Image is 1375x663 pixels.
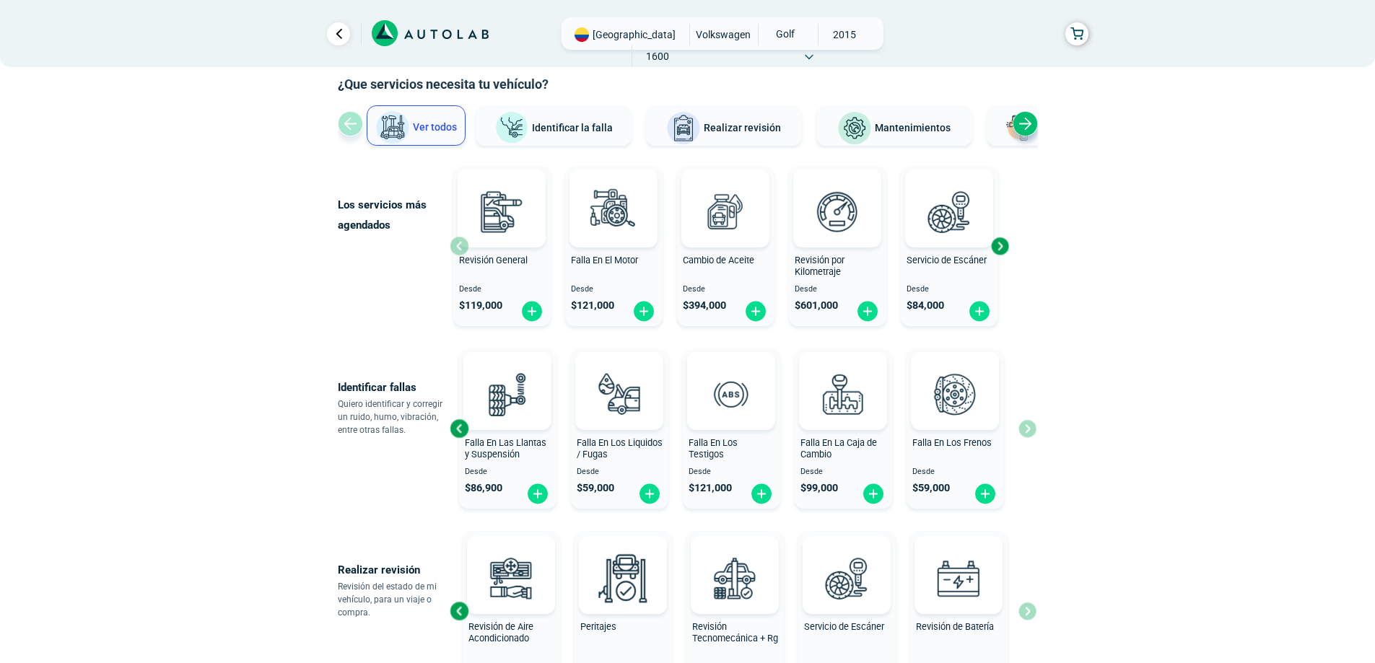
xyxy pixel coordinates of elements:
span: GOLF [759,24,810,44]
img: AD0BCuuxAAAAAElFTkSuQmCC [927,172,971,216]
img: diagnostic_gota-de-sangre-v3.svg [588,362,651,426]
span: Peritajes [580,621,616,632]
button: Falla En La Caja de Cambio Desde $99,000 [795,348,892,509]
img: fi_plus-circle2.svg [974,483,997,505]
img: revision_general-v3.svg [470,180,533,243]
img: AD0BCuuxAAAAAElFTkSuQmCC [704,172,747,216]
img: AD0BCuuxAAAAAElFTkSuQmCC [710,355,753,398]
div: Previous slide [448,600,470,622]
span: Falla En Las Llantas y Suspensión [465,437,546,460]
span: Desde [465,467,551,477]
img: Flag of COLOMBIA [575,27,589,42]
img: diagnostic_engine-v3.svg [582,180,645,243]
button: Falla En Los Frenos Desde $59,000 [907,348,1004,509]
span: Desde [577,467,663,477]
p: Los servicios más agendados [338,195,450,235]
p: Quiero identificar y corregir un ruido, humo, vibración, entre otras fallas. [338,398,450,436]
img: AD0BCuuxAAAAAElFTkSuQmCC [480,172,523,216]
span: Desde [907,285,992,294]
img: AD0BCuuxAAAAAElFTkSuQmCC [713,539,756,582]
img: AD0BCuuxAAAAAElFTkSuQmCC [816,172,859,216]
button: Identificar la falla [476,105,632,146]
img: Ver todos [375,110,410,145]
img: peritaje-v3.svg [591,546,655,610]
img: revision_por_kilometraje-v3.svg [806,180,869,243]
span: Ver todos [413,121,457,133]
span: Realizar revisión [704,122,781,133]
img: diagnostic_diagnostic_abs-v3.svg [699,362,763,426]
img: revision_tecno_mecanica-v3.svg [703,546,767,610]
span: Desde [459,285,545,294]
img: AD0BCuuxAAAAAElFTkSuQmCC [598,355,641,398]
span: 1600 [632,45,684,67]
span: Falla En Los Frenos [912,437,992,448]
span: Servicio de Escáner [804,621,884,632]
span: Identificar la falla [532,121,613,133]
a: Ir al paso anterior [327,22,350,45]
img: fi_plus-circle2.svg [526,483,549,505]
img: AD0BCuuxAAAAAElFTkSuQmCC [592,172,635,216]
button: Falla En El Motor Desde $121,000 [565,166,663,326]
img: AD0BCuuxAAAAAElFTkSuQmCC [937,539,980,582]
span: 2015 [819,24,870,45]
div: Previous slide [448,418,470,439]
img: diagnostic_suspension-v3.svg [476,362,539,426]
span: Desde [800,467,886,477]
span: Desde [912,467,998,477]
img: AD0BCuuxAAAAAElFTkSuQmCC [821,355,865,398]
img: Realizar revisión [666,111,701,146]
span: $ 86,900 [465,482,502,494]
span: Revisión General [459,255,528,265]
span: Revisión de Batería [916,621,994,632]
img: fi_plus-circle2.svg [632,300,655,322]
img: AD0BCuuxAAAAAElFTkSuQmCC [601,539,645,582]
span: Falla En La Caja de Cambio [800,437,877,460]
img: cambio_de_aceite-v3.svg [694,180,757,243]
button: Falla En Los Testigos Desde $121,000 [683,348,780,509]
button: Revisión General Desde $119,000 [453,166,551,326]
img: AD0BCuuxAAAAAElFTkSuQmCC [933,355,977,398]
span: $ 394,000 [683,299,726,312]
span: Cambio de Aceite [683,255,754,265]
span: Revisión por Kilometraje [795,255,844,278]
img: fi_plus-circle2.svg [520,300,544,322]
img: diagnostic_disco-de-freno-v3.svg [923,362,987,426]
span: Desde [689,467,774,477]
img: fi_plus-circle2.svg [750,483,773,505]
span: Desde [571,285,657,294]
img: AD0BCuuxAAAAAElFTkSuQmCC [825,539,868,582]
img: fi_plus-circle2.svg [638,483,661,505]
img: aire_acondicionado-v3.svg [479,546,543,610]
button: Falla En Los Liquidos / Fugas Desde $59,000 [571,348,668,509]
span: $ 121,000 [571,299,614,312]
div: Next slide [989,235,1010,257]
button: Revisión por Kilometraje Desde $601,000 [789,166,886,326]
span: [GEOGRAPHIC_DATA] [593,27,676,42]
span: $ 99,000 [800,482,838,494]
div: Next slide [1013,111,1038,136]
img: cambio_bateria-v3.svg [927,546,990,610]
span: VOLKSWAGEN [696,24,751,45]
img: AD0BCuuxAAAAAElFTkSuQmCC [489,539,533,582]
span: $ 121,000 [689,482,732,494]
img: fi_plus-circle2.svg [968,300,991,322]
img: AD0BCuuxAAAAAElFTkSuQmCC [486,355,529,398]
span: Revisión de Aire Acondicionado [468,621,533,644]
img: Mantenimientos [837,111,872,146]
span: Desde [683,285,769,294]
button: Cambio de Aceite Desde $394,000 [677,166,774,326]
img: fi_plus-circle2.svg [862,483,885,505]
button: Ver todos [367,105,466,146]
span: Servicio de Escáner [907,255,987,265]
p: Realizar revisión [338,560,450,580]
span: Revisión Tecnomecánica + Rg [692,621,778,644]
span: Falla En Los Liquidos / Fugas [577,437,663,460]
button: Realizar revisión [646,105,802,146]
img: escaner-v3.svg [815,546,878,610]
img: Identificar la falla [494,111,529,145]
span: Mantenimientos [875,122,951,133]
span: Falla En Los Testigos [689,437,738,460]
span: $ 84,000 [907,299,944,312]
button: Servicio de Escáner Desde $84,000 [901,166,998,326]
p: Revisión del estado de mi vehículo, para un viaje o compra. [338,580,450,619]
